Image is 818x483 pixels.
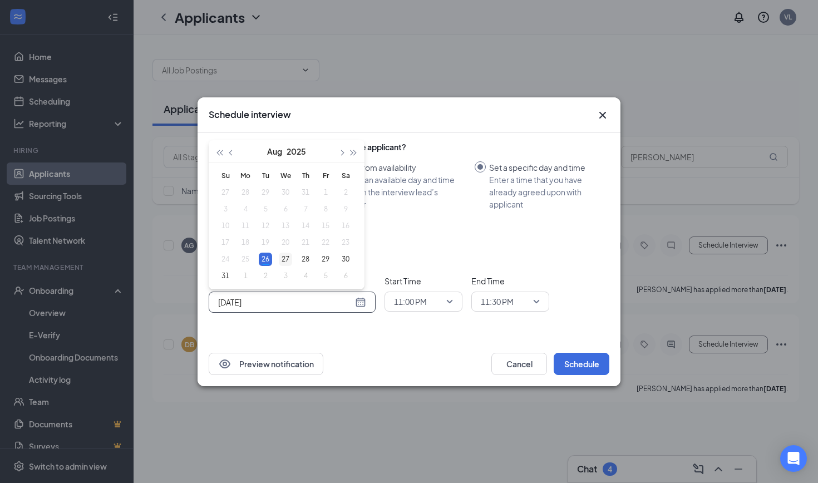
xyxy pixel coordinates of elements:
[259,253,272,266] div: 26
[275,268,295,284] td: 2025-09-03
[385,275,462,287] span: Start Time
[316,251,336,268] td: 2025-08-29
[554,353,609,375] button: Schedule
[255,251,275,268] td: 2025-08-26
[275,167,295,184] th: We
[481,293,514,310] span: 11:30 PM
[339,253,352,266] div: 30
[394,293,427,310] span: 11:00 PM
[209,353,323,375] button: EyePreview notification
[319,253,332,266] div: 29
[219,269,232,283] div: 31
[295,268,316,284] td: 2025-09-04
[287,140,306,162] button: 2025
[299,269,312,283] div: 4
[275,251,295,268] td: 2025-08-27
[334,161,466,174] div: Select from availability
[596,109,609,122] svg: Cross
[267,140,282,162] button: Aug
[316,167,336,184] th: Fr
[316,268,336,284] td: 2025-09-05
[239,269,252,283] div: 1
[255,268,275,284] td: 2025-09-02
[491,353,547,375] button: Cancel
[489,161,600,174] div: Set a specific day and time
[471,275,549,287] span: End Time
[319,269,332,283] div: 5
[259,269,272,283] div: 2
[215,268,235,284] td: 2025-08-31
[336,251,356,268] td: 2025-08-30
[255,167,275,184] th: Tu
[218,296,353,308] input: Aug 26, 2025
[334,174,466,210] div: Choose an available day and time slot from the interview lead’s calendar
[209,109,291,121] h3: Schedule interview
[279,269,292,283] div: 3
[299,253,312,266] div: 28
[489,174,600,210] div: Enter a time that you have already agreed upon with applicant
[596,109,609,122] button: Close
[279,253,292,266] div: 27
[209,141,609,152] div: How do you want to schedule time with the applicant?
[218,357,231,371] svg: Eye
[235,268,255,284] td: 2025-09-01
[336,167,356,184] th: Sa
[295,251,316,268] td: 2025-08-28
[235,167,255,184] th: Mo
[295,167,316,184] th: Th
[215,167,235,184] th: Su
[780,445,807,472] div: Open Intercom Messenger
[336,268,356,284] td: 2025-09-06
[339,269,352,283] div: 6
